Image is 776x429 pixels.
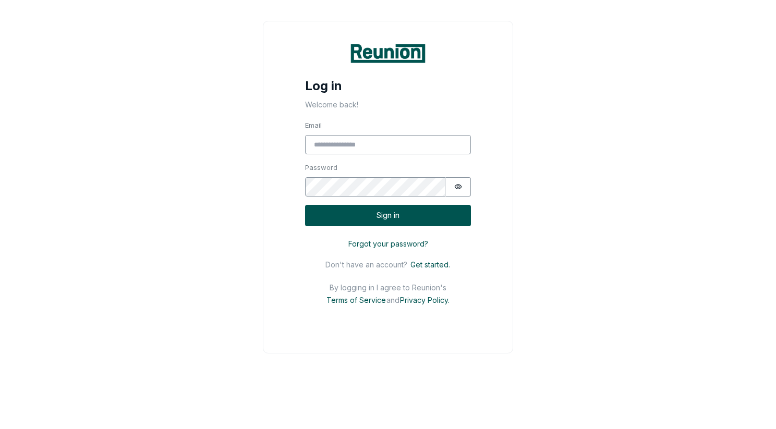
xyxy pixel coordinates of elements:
[445,177,471,197] button: Show password
[399,294,453,306] button: Privacy Policy.
[263,68,513,94] h4: Log in
[349,42,427,65] img: Reunion
[330,283,446,292] p: By logging in I agree to Reunion's
[386,296,399,304] p: and
[305,205,471,226] button: Sign in
[325,260,407,269] p: Don't have an account?
[305,120,471,131] label: Email
[305,235,471,253] button: Forgot your password?
[323,294,386,306] button: Terms of Service
[407,259,451,271] button: Get started.
[305,163,471,173] label: Password
[263,94,513,110] p: Welcome back!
